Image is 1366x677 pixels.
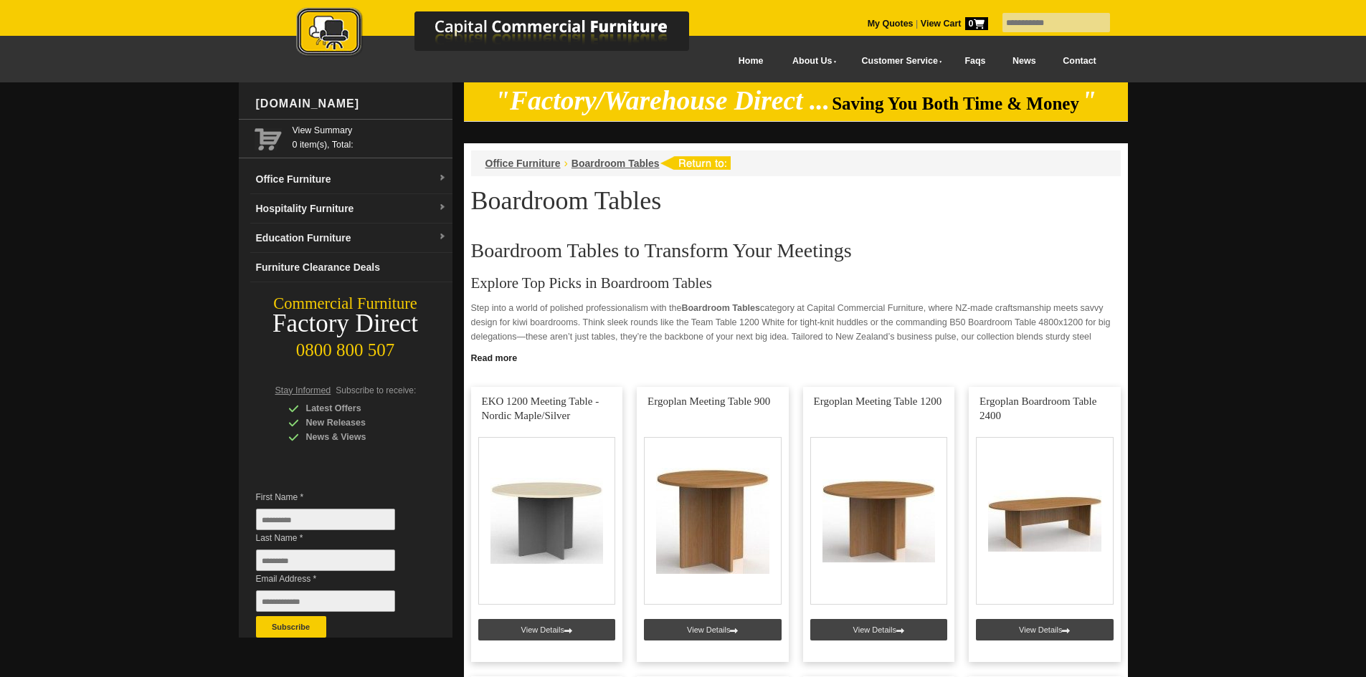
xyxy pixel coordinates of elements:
strong: View Cart [921,19,988,29]
a: Customer Service [845,45,951,77]
img: dropdown [438,174,447,183]
button: Subscribe [256,616,326,638]
a: View Cart0 [918,19,987,29]
span: Stay Informed [275,385,331,395]
input: Email Address * [256,590,395,612]
a: View Summary [293,123,447,138]
em: " [1081,86,1096,115]
span: 0 item(s), Total: [293,123,447,150]
span: Subscribe to receive: [336,385,416,395]
a: About Us [777,45,845,77]
a: Hospitality Furnituredropdown [250,194,452,224]
input: Last Name * [256,549,395,571]
img: dropdown [438,203,447,212]
span: Email Address * [256,572,417,586]
span: Saving You Both Time & Money [832,94,1079,113]
img: dropdown [438,233,447,241]
h2: Boardroom Tables to Transform Your Meetings [471,240,1121,261]
a: Boardroom Tables [571,158,660,169]
img: return to [660,156,731,170]
h1: Boardroom Tables [471,187,1121,214]
div: 0800 800 507 [239,333,452,360]
div: [DOMAIN_NAME] [250,82,452,125]
span: Last Name * [256,531,417,545]
a: Furniture Clearance Deals [250,253,452,282]
div: Commercial Furniture [239,294,452,314]
em: "Factory/Warehouse Direct ... [495,86,830,115]
div: News & Views [288,430,424,444]
span: 0 [965,17,988,30]
a: Office Furniture [485,158,561,169]
img: Capital Commercial Furniture Logo [257,7,759,59]
a: Office Furnituredropdown [250,165,452,194]
h3: Explore Top Picks in Boardroom Tables [471,276,1121,290]
a: Capital Commercial Furniture Logo [257,7,759,64]
div: Factory Direct [239,314,452,334]
strong: Boardroom Tables [681,303,760,313]
li: › [564,156,568,171]
div: New Releases [288,416,424,430]
div: Latest Offers [288,401,424,416]
span: First Name * [256,490,417,504]
a: Education Furnituredropdown [250,224,452,253]
a: Contact [1049,45,1109,77]
a: Faqs [952,45,1000,77]
a: My Quotes [868,19,914,29]
a: Click to read more [464,347,1128,365]
a: News [999,45,1049,77]
p: Step into a world of polished professionalism with the category at Capital Commercial Furniture, ... [471,301,1121,358]
input: First Name * [256,509,395,530]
